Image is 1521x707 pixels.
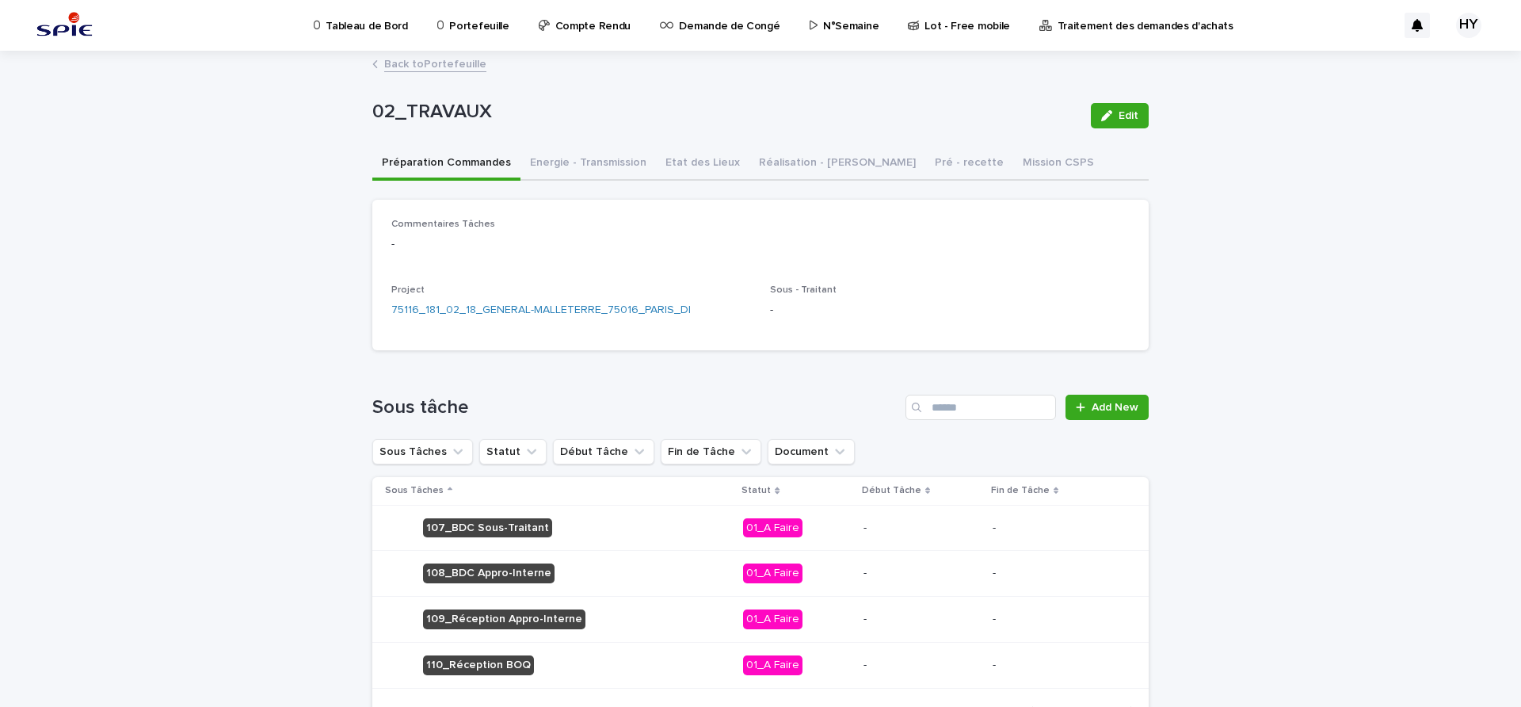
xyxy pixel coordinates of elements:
[1091,103,1149,128] button: Edit
[863,659,980,672] p: -
[372,396,899,419] h1: Sous tâche
[372,597,1149,643] tr: 109_Réception Appro-Interne01_A Faire--
[863,522,980,535] p: -
[925,147,1013,181] button: Pré - recette
[1065,395,1149,420] a: Add New
[1456,13,1481,38] div: HY
[391,285,425,295] span: Project
[743,518,802,538] div: 01_A Faire
[423,610,585,629] div: 109_Réception Appro-Interne
[743,564,802,583] div: 01_A Faire
[862,482,921,499] p: Début Tâche
[993,567,1123,580] p: -
[423,518,552,538] div: 107_BDC Sous-Traitant
[743,655,802,675] div: 01_A Faire
[863,567,980,580] p: -
[1119,110,1138,121] span: Edit
[372,642,1149,688] tr: 110_Réception BOQ01_A Faire--
[743,610,802,629] div: 01_A Faire
[991,482,1050,499] p: Fin de Tâche
[770,302,1130,319] p: -
[384,54,486,72] a: Back toPortefeuille
[32,10,97,41] img: svstPd6MQfCT1uX1QGkG
[741,482,771,499] p: Statut
[1013,147,1104,181] button: Mission CSPS
[768,439,855,464] button: Document
[423,564,555,583] div: 108_BDC Appro-Interne
[479,439,547,464] button: Statut
[993,613,1123,626] p: -
[993,659,1123,672] p: -
[863,613,980,626] p: -
[661,439,761,464] button: Fin de Tâche
[385,482,444,499] p: Sous Tâches
[372,551,1149,597] tr: 108_BDC Appro-Interne01_A Faire--
[553,439,654,464] button: Début Tâche
[372,101,1078,124] p: 02_TRAVAUX
[423,655,534,675] div: 110_Réception BOQ
[372,439,473,464] button: Sous Tâches
[770,285,837,295] span: Sous - Traitant
[993,522,1123,535] p: -
[656,147,749,181] button: Etat des Lieux
[391,220,495,229] span: Commentaires Tâches
[1092,402,1138,413] span: Add New
[391,302,691,319] a: 75116_181_02_18_GENERAL-MALLETERRE_75016_PARIS_DI
[372,147,520,181] button: Préparation Commandes
[905,395,1056,420] input: Search
[749,147,925,181] button: Réalisation - [PERSON_NAME]
[372,505,1149,551] tr: 107_BDC Sous-Traitant01_A Faire--
[520,147,656,181] button: Energie - Transmission
[391,236,1130,253] p: -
